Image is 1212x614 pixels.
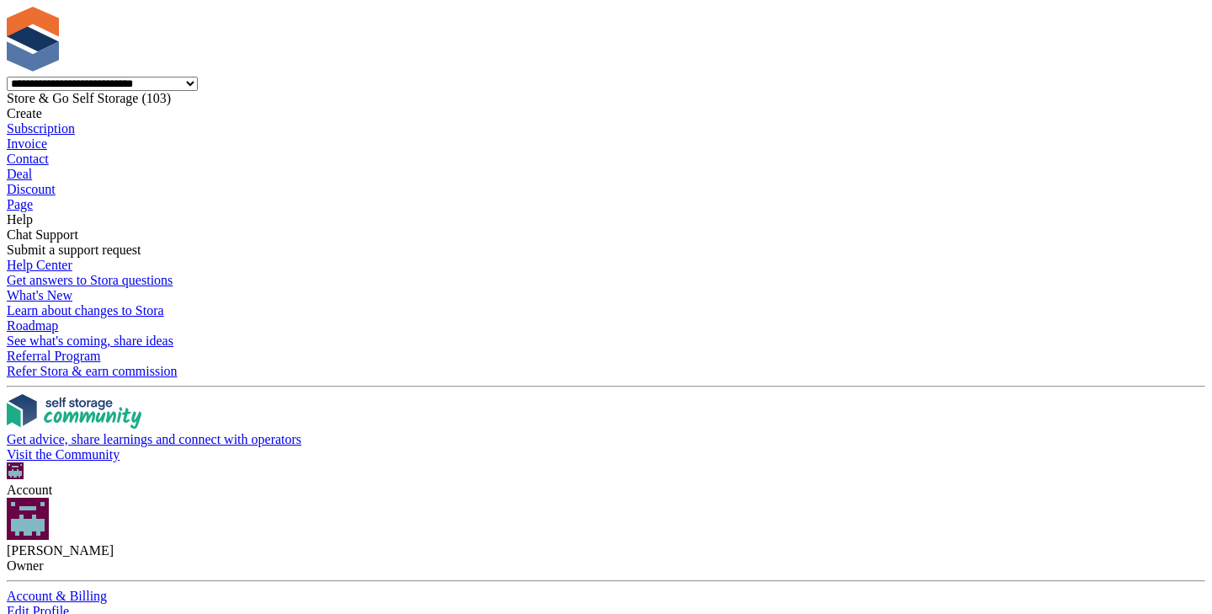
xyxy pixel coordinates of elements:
[7,394,141,429] img: community-logo-e120dcb29bea30313fccf008a00513ea5fe9ad107b9d62852cae38739ed8438e.svg
[7,182,1205,197] a: Discount
[7,243,1205,258] div: Submit a support request
[7,197,1205,212] a: Page
[7,212,33,227] span: Help
[7,558,1205,574] div: Owner
[7,498,49,540] img: Brian Young
[7,303,1205,318] div: Learn about changes to Stora
[7,432,1205,447] div: Get advice, share learnings and connect with operators
[7,349,1205,379] a: Referral Program Refer Stora & earn commission
[7,7,59,72] img: stora-icon-8386f47178a22dfd0bd8f6a31ec36ba5ce8667c1dd55bd0f319d3a0aa187defe.svg
[7,334,1205,349] div: See what's coming, share ideas
[7,121,1205,136] a: Subscription
[7,136,1205,152] a: Invoice
[7,318,58,333] span: Roadmap
[7,167,1205,182] a: Deal
[7,543,1205,558] div: [PERSON_NAME]
[7,273,1205,288] div: Get answers to Stora questions
[7,106,42,120] span: Create
[7,258,1205,288] a: Help Center Get answers to Stora questions
[7,152,1205,167] a: Contact
[7,349,101,363] span: Referral Program
[7,447,120,462] span: Visit the Community
[7,318,1205,349] a: Roadmap See what's coming, share ideas
[7,394,1205,462] a: Get advice, share learnings and connect with operators Visit the Community
[7,462,24,479] img: Brian Young
[7,227,78,242] span: Chat Support
[7,258,72,272] span: Help Center
[7,589,1205,604] a: Account & Billing
[7,288,72,302] span: What's New
[7,288,1205,318] a: What's New Learn about changes to Stora
[7,364,1205,379] div: Refer Stora & earn commission
[7,483,52,497] span: Account
[7,91,1205,106] div: Store & Go Self Storage (103)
